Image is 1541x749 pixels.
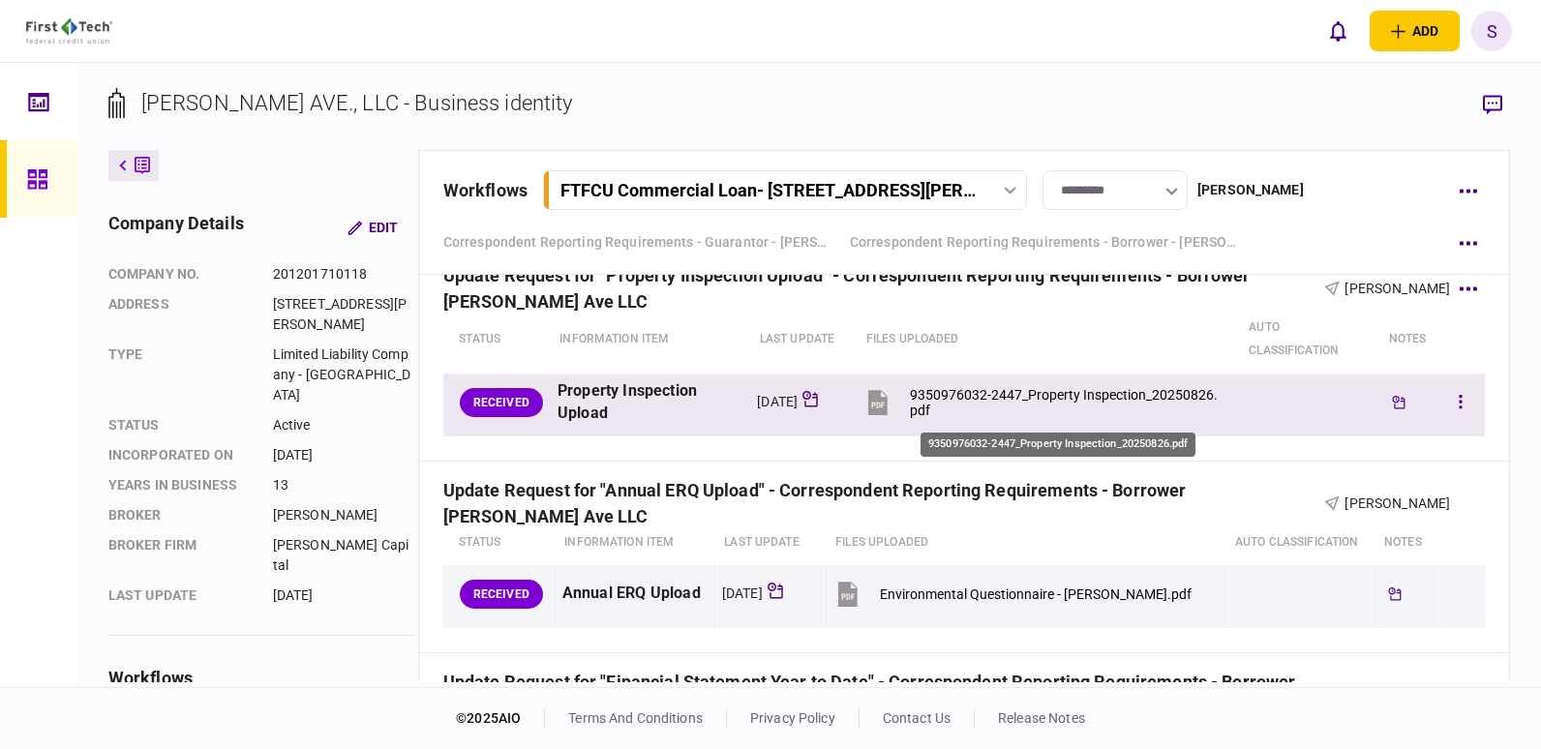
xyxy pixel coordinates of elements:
[1370,11,1460,51] button: open adding identity options
[543,170,1027,210] button: FTFCU Commercial Loan- [STREET_ADDRESS][PERSON_NAME]
[1317,11,1358,51] button: open notifications list
[562,572,708,615] div: Annual ERQ Upload
[108,345,254,405] div: Type
[750,306,857,374] th: last update
[560,180,978,200] div: FTFCU Commercial Loan - [STREET_ADDRESS][PERSON_NAME]
[273,345,413,405] div: Limited Liability Company - [GEOGRAPHIC_DATA]
[273,585,413,606] div: [DATE]
[273,294,413,335] div: [STREET_ADDRESS][PERSON_NAME]
[1386,390,1411,415] div: Tickler available
[1225,521,1375,565] th: auto classification
[826,521,1225,565] th: Files uploaded
[1471,11,1512,51] button: S
[910,387,1223,418] div: 9350976032-2447_Property Inspection_20250826.pdf
[863,380,1223,424] button: 9350976032-2447_Property Inspection_20250826.pdf
[460,580,543,609] div: RECEIVED
[1197,180,1304,200] div: [PERSON_NAME]
[273,445,413,465] div: [DATE]
[108,535,254,576] div: broker firm
[555,521,714,565] th: Information item
[273,505,413,525] div: [PERSON_NAME]
[108,665,413,691] div: workflows
[921,433,1195,457] div: 9350976032-2447_Property Inspection_20250826.pdf
[443,232,831,253] a: Correspondent Reporting Requirements - Guarantor - [PERSON_NAME]
[108,475,254,495] div: years in business
[273,535,413,576] div: [PERSON_NAME] Capital
[332,210,413,245] button: Edit
[273,415,413,435] div: Active
[460,388,543,417] div: RECEIVED
[714,521,826,565] th: last update
[880,586,1192,602] div: Environmental Questionnaire - Felix Valdez.pdf
[108,264,254,285] div: company no.
[108,505,254,525] div: Broker
[108,294,254,335] div: address
[108,585,254,606] div: last update
[1379,306,1436,374] th: notes
[883,710,951,726] a: contact us
[108,445,254,465] div: incorporated on
[1375,521,1434,565] th: notes
[108,415,254,435] div: status
[26,18,112,44] img: client company logo
[443,279,1325,299] div: Update Request for "Property Inspection Upload" - Correspondent Reporting Requirements - Borrower...
[273,475,413,495] div: 13
[857,306,1240,374] th: Files uploaded
[1345,495,1450,511] span: [PERSON_NAME]
[443,177,528,203] div: workflows
[1382,582,1407,607] div: Tickler available
[558,380,742,425] div: Property Inspection Upload
[568,710,703,726] a: terms and conditions
[998,710,1085,726] a: release notes
[141,87,573,119] div: [PERSON_NAME] AVE., LLC - Business identity
[833,572,1192,615] button: Environmental Questionnaire - Felix Valdez.pdf
[750,710,835,726] a: privacy policy
[443,306,550,374] th: status
[108,210,244,245] div: company details
[757,392,798,411] div: [DATE]
[1239,306,1379,374] th: auto classification
[1345,281,1450,296] span: [PERSON_NAME]
[443,521,555,565] th: status
[443,494,1325,514] div: Update Request for "Annual ERQ Upload" - Correspondent Reporting Requirements - Borrower [PERSON_...
[273,264,413,285] div: 201201710118
[550,306,749,374] th: Information item
[456,708,545,729] div: © 2025 AIO
[850,232,1237,253] a: Correspondent Reporting Requirements - Borrower - [PERSON_NAME] Ave LLC
[722,584,763,603] div: [DATE]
